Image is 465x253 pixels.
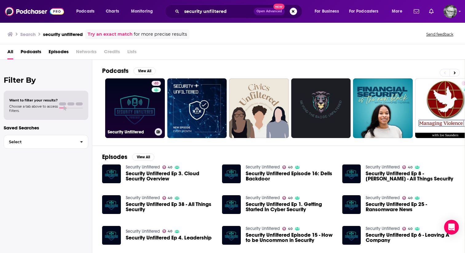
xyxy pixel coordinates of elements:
button: open menu [72,6,102,16]
a: EpisodesView All [102,153,154,161]
h3: Search [20,31,36,37]
img: User Profile [443,5,457,18]
img: Security Unfiltered Episode 15 - How to be Uncommon in Security [222,226,241,245]
span: Want to filter your results? [9,98,58,102]
span: 40 [408,166,412,169]
span: Select [4,140,75,144]
a: 40 [152,81,161,86]
img: Security Unfiltered Ep 1. Getting Started In Cyber Security [222,195,241,214]
a: Security Unfiltered Ep 1. Getting Started In Cyber Security [246,202,335,212]
a: Charts [102,6,123,16]
a: Security Unfiltered Ep 4. Leadership [126,235,212,240]
h2: Episodes [102,153,127,161]
button: Show profile menu [443,5,457,18]
span: Credits [104,47,120,59]
span: Monitoring [131,7,153,16]
h3: Security Unfiltered [108,129,152,135]
a: Security Unfiltered Ep 25 - Ransomware News [366,202,455,212]
a: 40 [282,165,292,169]
span: New [273,4,284,10]
a: Security Unfiltered [126,229,160,234]
a: Podcasts [21,47,41,59]
img: Security Unfiltered Ep 25 - Ransomware News [342,195,361,214]
button: View All [132,153,154,161]
a: 40 [162,196,173,200]
button: open menu [127,6,161,16]
p: Saved Searches [4,125,88,131]
span: 40 [168,230,172,233]
a: Security Unfiltered Ep 3. Cloud Security Overview [126,171,215,181]
a: Security Unfiltered Episode 15 - How to be Uncommon in Security [246,232,335,243]
img: Security Unfiltered Ep 38 - All Things Security [102,195,121,214]
span: For Podcasters [349,7,379,16]
a: Security Unfiltered [246,164,280,170]
a: Try an exact match [88,31,133,38]
a: 40Security Unfiltered [105,78,165,138]
span: Charts [106,7,119,16]
a: Security Unfiltered [246,226,280,231]
span: Logged in as wilsonrcraig [443,5,457,18]
span: 40 [408,227,412,230]
a: Security Unfiltered [366,195,400,200]
span: Networks [76,47,97,59]
input: Search podcasts, credits, & more... [182,6,254,16]
h3: security unfiltered [43,31,83,37]
img: Security Unfiltered Episode 16: Dells Backdoor [222,164,241,183]
a: Show notifications dropdown [427,6,436,17]
h2: Podcasts [102,67,129,75]
h2: Filter By [4,76,88,85]
button: open menu [387,6,410,16]
span: Podcasts [76,7,94,16]
span: 40 [168,166,172,169]
img: Security Unfiltered Ep 8 - Ben Malisow - All Things Security [342,164,361,183]
a: Security Unfiltered [366,164,400,170]
a: 40 [282,227,292,231]
a: 40 [402,165,412,169]
a: Security Unfiltered Ep 6 - Leaving A Company [366,232,455,243]
a: Security Unfiltered Ep 38 - All Things Security [126,202,215,212]
a: Security Unfiltered [366,226,400,231]
a: Security Unfiltered Episode 16: Dells Backdoor [246,171,335,181]
img: Security Unfiltered Ep 4. Leadership [102,226,121,245]
a: Security Unfiltered Ep 8 - Ben Malisow - All Things Security [366,171,455,181]
a: Show notifications dropdown [411,6,422,17]
button: open menu [310,6,347,16]
a: Episodes [49,47,69,59]
a: Security Unfiltered [126,164,160,170]
span: 40 [408,197,412,200]
span: 40 [154,81,158,87]
button: Send feedback [424,32,455,37]
span: 40 [168,197,172,200]
span: 40 [288,227,292,230]
img: Podchaser - Follow, Share and Rate Podcasts [5,6,64,17]
a: 40 [402,227,412,231]
span: Open Advanced [256,10,282,13]
span: For Business [315,7,339,16]
span: All [7,47,13,59]
img: Security Unfiltered Ep 3. Cloud Security Overview [102,164,121,183]
a: Security Unfiltered [126,195,160,200]
span: 40 [288,166,292,169]
img: Security Unfiltered Ep 6 - Leaving A Company [342,226,361,245]
span: Choose a tab above to access filters. [9,104,58,113]
a: 40 [282,196,292,200]
button: View All [133,67,156,75]
a: 40 [162,165,173,169]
